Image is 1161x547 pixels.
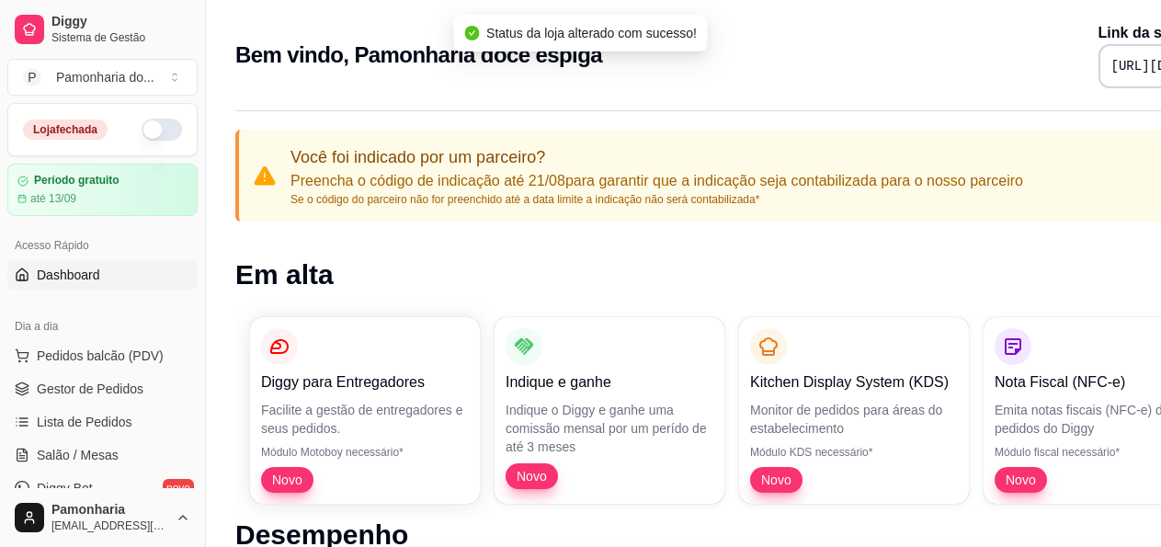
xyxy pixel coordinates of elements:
[30,191,76,206] article: até 13/09
[7,260,198,290] a: Dashboard
[37,380,143,398] span: Gestor de Pedidos
[290,144,1023,170] p: Você foi indicado por um parceiro?
[7,496,198,540] button: Pamonharia[EMAIL_ADDRESS][DOMAIN_NAME]
[739,317,969,504] button: Kitchen Display System (KDS)Monitor de pedidos para áreas do estabelecimentoMódulo KDS necessário...
[7,341,198,370] button: Pedidos balcão (PDV)
[464,26,479,40] span: check-circle
[506,401,713,456] p: Indique o Diggy e ganhe uma comissão mensal por um perído de até 3 meses
[56,68,154,86] div: Pamonharia do ...
[51,502,168,519] span: Pamonharia
[7,440,198,470] a: Salão / Mesas
[261,401,469,438] p: Facilite a gestão de entregadores e seus pedidos.
[7,407,198,437] a: Lista de Pedidos
[37,413,132,431] span: Lista de Pedidos
[509,467,554,485] span: Novo
[37,446,119,464] span: Salão / Mesas
[495,317,724,504] button: Indique e ganheIndique o Diggy e ganhe uma comissão mensal por um perído de até 3 mesesNovo
[51,14,190,30] span: Diggy
[486,26,697,40] span: Status da loja alterado com sucesso!
[37,347,164,365] span: Pedidos balcão (PDV)
[7,231,198,260] div: Acesso Rápido
[7,312,198,341] div: Dia a dia
[290,192,1023,207] p: Se o código do parceiro não for preenchido até a data limite a indicação não será contabilizada*
[754,471,799,489] span: Novo
[750,445,958,460] p: Módulo KDS necessário*
[7,59,198,96] button: Select a team
[7,374,198,404] a: Gestor de Pedidos
[750,401,958,438] p: Monitor de pedidos para áreas do estabelecimento
[23,120,108,140] div: Loja fechada
[7,164,198,216] a: Período gratuitoaté 13/09
[261,371,469,393] p: Diggy para Entregadores
[250,317,480,504] button: Diggy para EntregadoresFacilite a gestão de entregadores e seus pedidos.Módulo Motoboy necessário...
[750,371,958,393] p: Kitchen Display System (KDS)
[51,519,168,533] span: [EMAIL_ADDRESS][DOMAIN_NAME]
[37,266,100,284] span: Dashboard
[235,40,602,70] h2: Bem vindo, Pamonharia doce espiga
[51,30,190,45] span: Sistema de Gestão
[506,371,713,393] p: Indique e ganhe
[142,119,182,141] button: Alterar Status
[265,471,310,489] span: Novo
[7,7,198,51] a: DiggySistema de Gestão
[290,170,1023,192] p: Preencha o código de indicação até 21/08 para garantir que a indicação seja contabilizada para o ...
[37,479,93,497] span: Diggy Bot
[7,473,198,503] a: Diggy Botnovo
[998,471,1043,489] span: Novo
[23,68,41,86] span: P
[34,174,120,188] article: Período gratuito
[261,445,469,460] p: Módulo Motoboy necessário*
